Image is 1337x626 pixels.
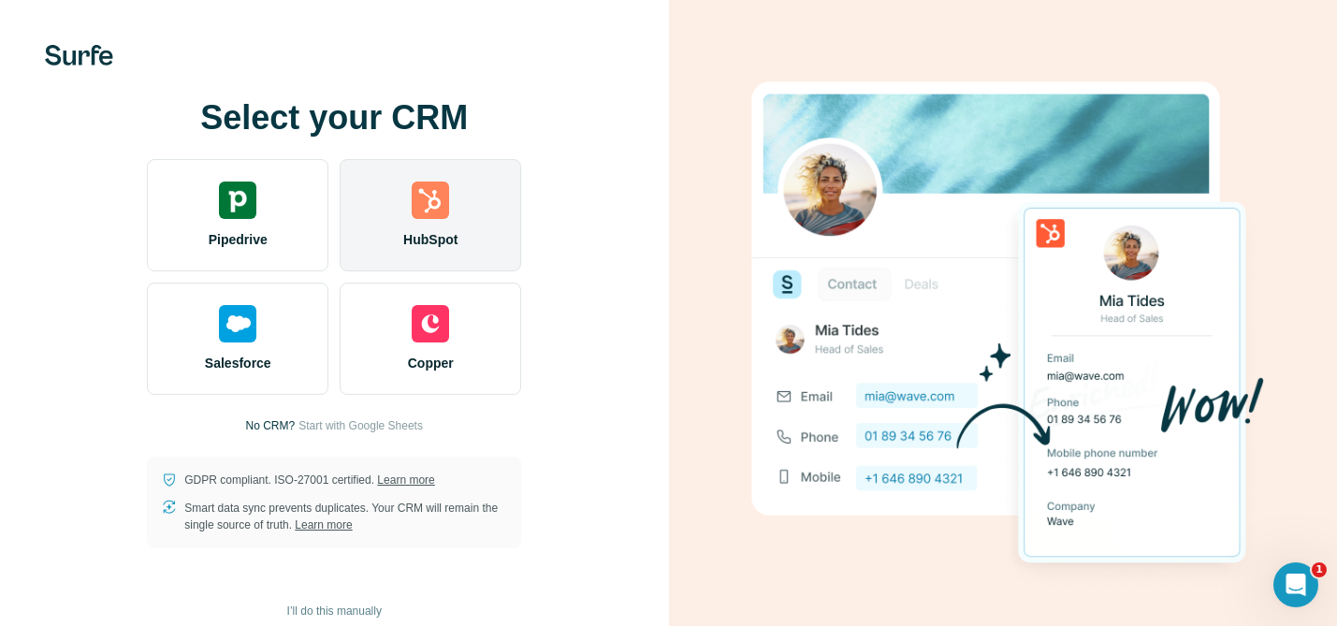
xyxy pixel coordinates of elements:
[209,230,268,249] span: Pipedrive
[403,230,458,249] span: HubSpot
[1312,562,1327,577] span: 1
[295,518,352,531] a: Learn more
[408,354,454,372] span: Copper
[1273,562,1318,607] iframe: Intercom live chat
[219,305,256,342] img: salesforce's logo
[412,182,449,219] img: hubspot's logo
[274,597,395,625] button: I’ll do this manually
[147,99,521,137] h1: Select your CRM
[205,354,271,372] span: Salesforce
[45,45,113,66] img: Surfe's logo
[741,52,1265,595] img: HUBSPOT image
[287,603,382,619] span: I’ll do this manually
[184,472,434,488] p: GDPR compliant. ISO-27001 certified.
[219,182,256,219] img: pipedrive's logo
[298,417,423,434] button: Start with Google Sheets
[246,417,296,434] p: No CRM?
[184,500,506,533] p: Smart data sync prevents duplicates. Your CRM will remain the single source of truth.
[377,473,434,487] a: Learn more
[412,305,449,342] img: copper's logo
